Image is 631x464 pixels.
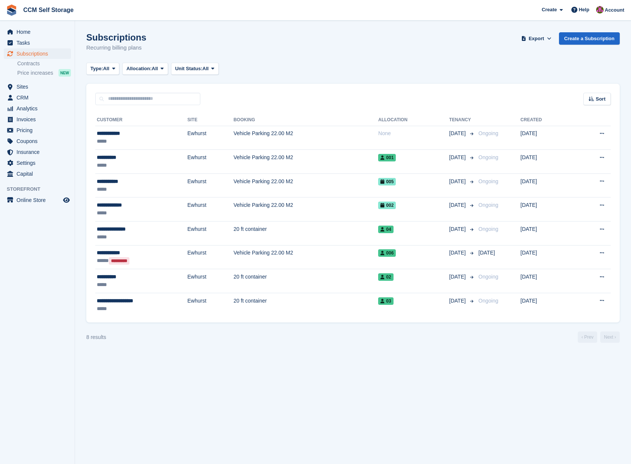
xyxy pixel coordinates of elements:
[233,126,378,150] td: Vehicle Parking 22.00 M2
[95,114,187,126] th: Customer
[559,32,620,45] a: Create a Subscription
[605,6,624,14] span: Account
[187,114,233,126] th: Site
[449,178,467,185] span: [DATE]
[529,35,544,42] span: Export
[520,114,572,126] th: Created
[7,185,75,193] span: Storefront
[187,173,233,197] td: Ewhurst
[203,65,209,72] span: All
[520,197,572,221] td: [DATE]
[4,136,71,146] a: menu
[187,269,233,293] td: Ewhurst
[233,173,378,197] td: Vehicle Parking 22.00 M2
[103,65,110,72] span: All
[378,202,396,209] span: 002
[576,331,621,343] nav: Page
[520,221,572,246] td: [DATE]
[4,147,71,157] a: menu
[187,126,233,150] td: Ewhurst
[520,269,572,293] td: [DATE]
[4,38,71,48] a: menu
[62,196,71,205] a: Preview store
[378,273,393,281] span: 02
[233,150,378,174] td: Vehicle Parking 22.00 M2
[478,154,498,160] span: Ongoing
[600,331,620,343] a: Next
[520,126,572,150] td: [DATE]
[449,225,467,233] span: [DATE]
[86,44,146,52] p: Recurring billing plans
[86,63,119,75] button: Type: All
[478,250,495,256] span: [DATE]
[233,221,378,246] td: 20 ft container
[478,298,498,304] span: Ongoing
[520,173,572,197] td: [DATE]
[449,297,467,305] span: [DATE]
[187,221,233,246] td: Ewhurst
[4,48,71,59] a: menu
[4,195,71,205] a: menu
[449,273,467,281] span: [DATE]
[578,331,597,343] a: Previous
[449,130,467,137] span: [DATE]
[378,114,449,126] th: Allocation
[542,6,557,14] span: Create
[86,32,146,42] h1: Subscriptions
[4,27,71,37] a: menu
[17,92,62,103] span: CRM
[187,293,233,316] td: Ewhurst
[449,201,467,209] span: [DATE]
[6,5,17,16] img: stora-icon-8386f47178a22dfd0bd8f6a31ec36ba5ce8667c1dd55bd0f319d3a0aa187defe.svg
[187,197,233,221] td: Ewhurst
[122,63,168,75] button: Allocation: All
[20,4,77,16] a: CCM Self Storage
[4,81,71,92] a: menu
[17,147,62,157] span: Insurance
[478,130,498,136] span: Ongoing
[4,125,71,136] a: menu
[17,158,62,168] span: Settings
[4,114,71,125] a: menu
[378,226,393,233] span: 04
[478,226,498,232] span: Ongoing
[17,48,62,59] span: Subscriptions
[478,202,498,208] span: Ongoing
[187,245,233,269] td: Ewhurst
[17,169,62,179] span: Capital
[520,245,572,269] td: [DATE]
[175,65,203,72] span: Unit Status:
[17,69,71,77] a: Price increases NEW
[233,245,378,269] td: Vehicle Parking 22.00 M2
[233,197,378,221] td: Vehicle Parking 22.00 M2
[520,32,553,45] button: Export
[17,27,62,37] span: Home
[17,38,62,48] span: Tasks
[378,297,393,305] span: 03
[17,114,62,125] span: Invoices
[596,95,605,103] span: Sort
[478,178,498,184] span: Ongoing
[478,274,498,280] span: Ongoing
[17,60,71,67] a: Contracts
[449,154,467,161] span: [DATE]
[233,293,378,316] td: 20 ft container
[17,136,62,146] span: Coupons
[4,103,71,114] a: menu
[378,178,396,185] span: 005
[520,150,572,174] td: [DATE]
[171,63,219,75] button: Unit Status: All
[4,169,71,179] a: menu
[152,65,158,72] span: All
[126,65,152,72] span: Allocation:
[86,333,106,341] div: 8 results
[596,6,604,14] img: Tracy St Clair
[378,249,396,257] span: 006
[17,69,53,77] span: Price increases
[17,81,62,92] span: Sites
[59,69,71,77] div: NEW
[4,92,71,103] a: menu
[90,65,103,72] span: Type:
[378,154,396,161] span: 001
[579,6,589,14] span: Help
